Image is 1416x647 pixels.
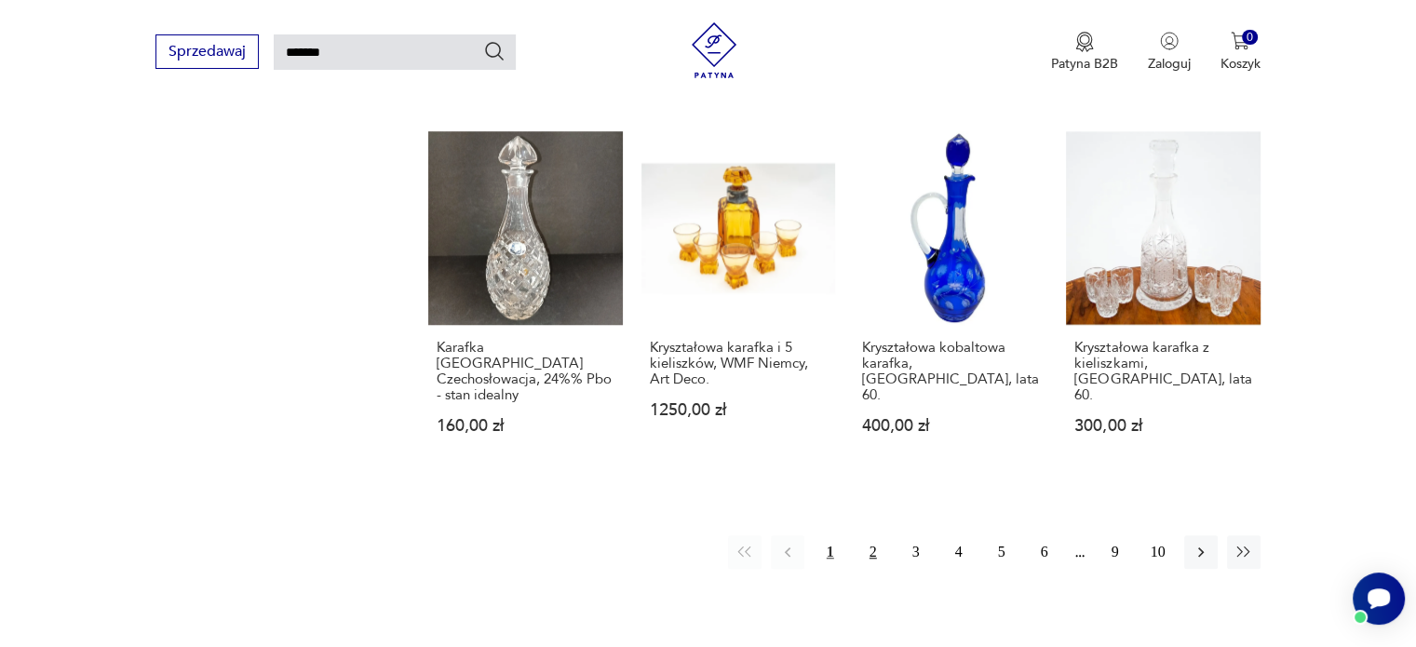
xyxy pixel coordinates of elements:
div: 0 [1242,30,1258,46]
button: 5 [985,535,1018,569]
a: Ikona medaluPatyna B2B [1051,32,1118,73]
h3: Karafka [GEOGRAPHIC_DATA] Czechosłowacja, 24%% Pbo - stan idealny [437,340,614,403]
button: 3 [899,535,933,569]
a: Sprzedawaj [155,47,259,60]
button: 0Koszyk [1220,32,1261,73]
iframe: Smartsupp widget button [1353,573,1405,625]
a: Karafka Bohemia Czechosłowacja, 24%% Pbo - stan idealnyKarafka [GEOGRAPHIC_DATA] Czechosłowacja, ... [428,131,622,470]
button: 9 [1099,535,1132,569]
h3: Kryształowa karafka i 5 kieliszków, WMF Niemcy, Art Deco. [650,340,827,387]
button: 6 [1028,535,1061,569]
p: Zaloguj [1148,55,1191,73]
img: Ikonka użytkownika [1160,32,1179,50]
h3: Kryształowa karafka z kieliszkami, [GEOGRAPHIC_DATA], lata 60. [1074,340,1251,403]
button: 4 [942,535,976,569]
img: Ikona koszyka [1231,32,1249,50]
button: Patyna B2B [1051,32,1118,73]
p: Patyna B2B [1051,55,1118,73]
img: Patyna - sklep z meblami i dekoracjami vintage [686,22,742,78]
button: 10 [1141,535,1175,569]
p: 300,00 zł [1074,418,1251,434]
button: Szukaj [483,40,506,62]
button: 1 [814,535,847,569]
a: Kryształowa kobaltowa karafka, Polska, lata 60.Kryształowa kobaltowa karafka, [GEOGRAPHIC_DATA], ... [854,131,1047,470]
button: Zaloguj [1148,32,1191,73]
p: Koszyk [1220,55,1261,73]
img: Ikona medalu [1075,32,1094,52]
a: Kryształowa karafka i 5 kieliszków, WMF Niemcy, Art Deco.Kryształowa karafka i 5 kieliszków, WMF ... [641,131,835,470]
p: 400,00 zł [862,418,1039,434]
button: Sprzedawaj [155,34,259,69]
button: 2 [856,535,890,569]
h3: Kryształowa kobaltowa karafka, [GEOGRAPHIC_DATA], lata 60. [862,340,1039,403]
p: 160,00 zł [437,418,614,434]
p: 1250,00 zł [650,402,827,418]
a: Kryształowa karafka z kieliszkami, Polska, lata 60.Kryształowa karafka z kieliszkami, [GEOGRAPHIC... [1066,131,1260,470]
